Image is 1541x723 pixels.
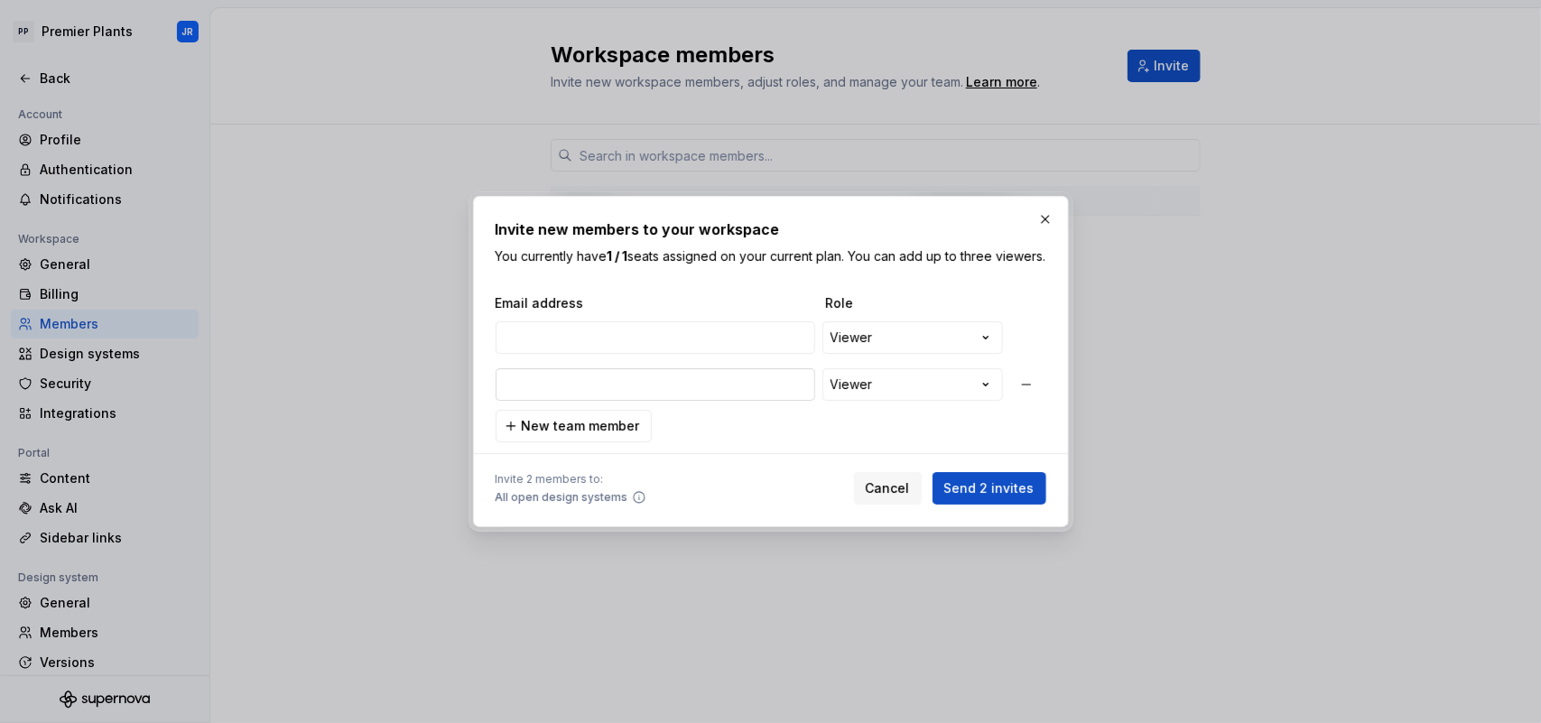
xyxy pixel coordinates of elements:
span: All open design systems [496,490,628,505]
span: Role [826,294,1007,312]
span: Send 2 invites [944,479,1035,497]
button: Cancel [854,472,922,505]
p: You currently have seats assigned on your current plan. You can add up to three viewers. [496,247,1046,265]
b: 1 / 1 [608,248,628,264]
span: Cancel [866,479,910,497]
span: Invite 2 members to: [496,472,646,487]
span: New team member [522,417,640,435]
button: Send 2 invites [933,472,1046,505]
button: New team member [496,410,652,442]
h2: Invite new members to your workspace [496,218,1046,240]
span: Email address [496,294,819,312]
